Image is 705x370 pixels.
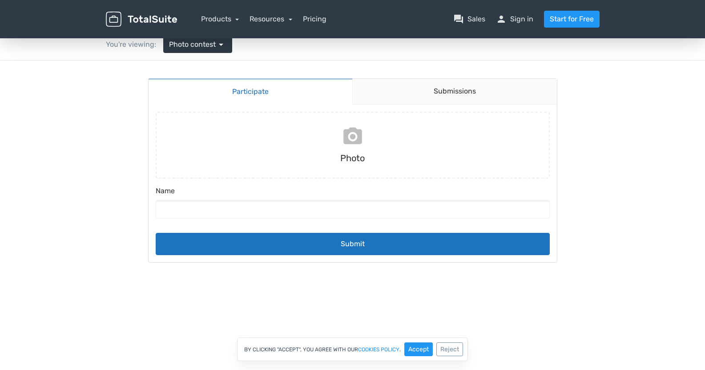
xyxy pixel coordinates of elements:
a: Resources [250,15,292,23]
a: question_answerSales [453,14,485,24]
a: Start for Free [544,11,600,28]
a: Products [201,15,239,23]
span: arrow_drop_down [216,39,226,50]
a: personSign in [496,14,533,24]
a: Participate [149,18,353,44]
div: You're viewing: [106,39,163,50]
a: Submissions [352,18,557,44]
span: person [496,14,507,24]
a: Photo contest arrow_drop_down [163,36,232,53]
span: question_answer [453,14,464,24]
a: Pricing [303,14,326,24]
button: Submit [156,172,550,195]
a: cookies policy [358,347,399,352]
div: By clicking "Accept", you agree with our . [237,337,468,361]
span: Photo contest [169,39,216,50]
label: Name [156,125,550,139]
img: TotalSuite for WordPress [106,12,177,27]
button: Reject [436,342,463,356]
button: Accept [404,342,433,356]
